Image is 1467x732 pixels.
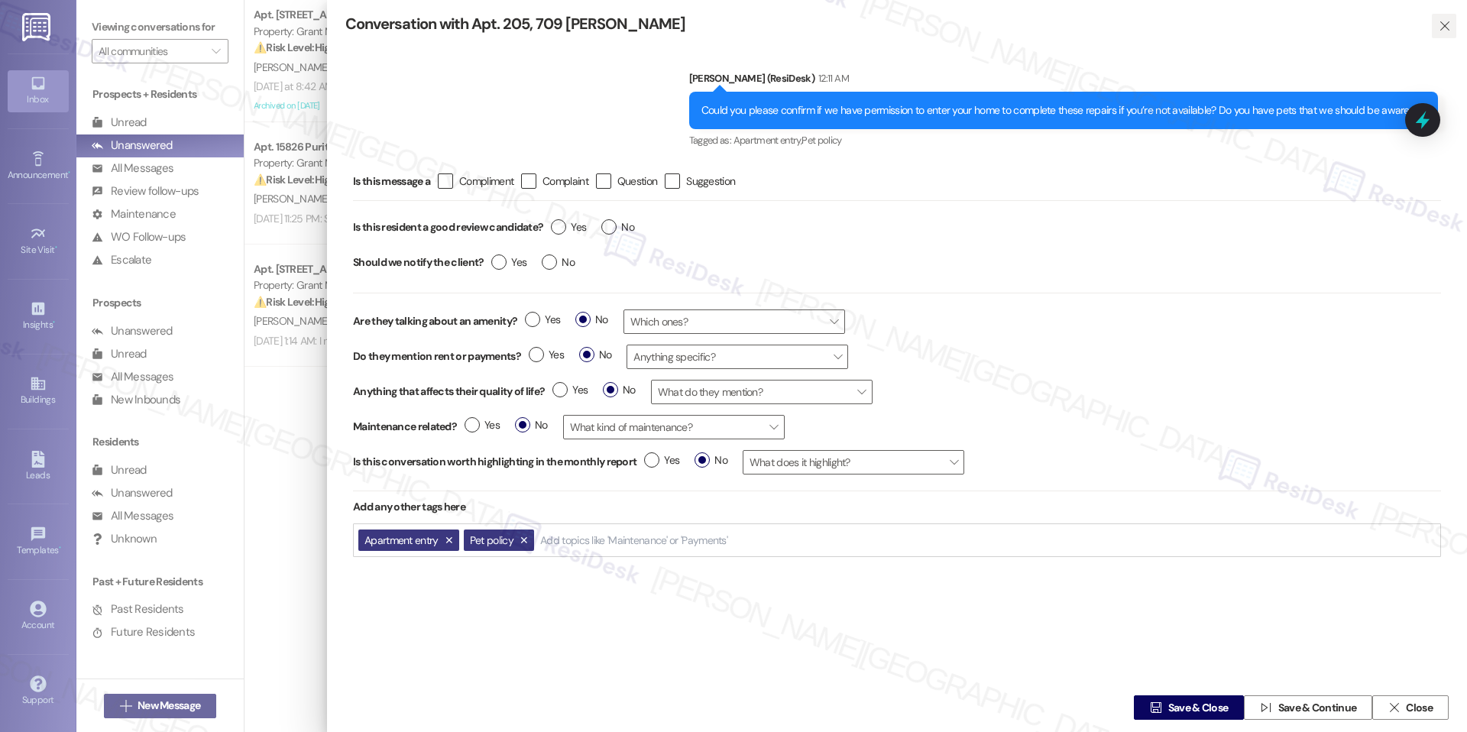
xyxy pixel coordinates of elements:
[1244,695,1372,720] button: Save & Continue
[364,533,439,547] span: Apartment entry
[644,452,679,468] span: Yes
[1168,700,1229,716] span: Save & Close
[1260,701,1271,714] i: 
[353,384,545,400] label: Anything that affects their quality of life?
[1134,695,1244,720] button: Save & Close
[464,530,534,552] button: Pet policy
[551,219,586,235] span: Yes
[525,312,560,328] span: Yes
[733,134,802,147] span: Apartment entry ,
[345,14,1414,34] div: Conversation with Apt. 205, 709 [PERSON_NAME]
[459,173,513,189] span: Compliment
[627,345,848,369] span: Anything specific?
[353,313,517,329] label: Are they talking about an amenity?
[575,312,608,328] span: No
[1439,20,1450,32] i: 
[1278,700,1357,716] span: Save & Continue
[353,419,457,435] label: Maintenance related?
[1372,695,1449,720] button: Close
[814,70,849,86] div: 12:11 AM
[552,382,588,398] span: Yes
[623,309,845,334] span: Which ones?
[563,415,785,439] span: What kind of maintenance?
[689,70,1438,92] div: [PERSON_NAME] (ResiDesk)
[601,219,634,235] span: No
[701,102,1426,118] div: Could you please confirm if we have permission to enter your home to complete these repairs if yo...
[689,129,1438,151] div: Tagged as:
[465,417,500,433] span: Yes
[1406,700,1433,716] span: Close
[491,254,526,270] span: Yes
[603,382,636,398] span: No
[353,454,636,470] label: Is this conversation worth highlighting in the monthly report
[540,534,730,547] input: Add topics like 'Maintenance' or 'Payments'
[617,173,657,189] span: Question
[353,173,430,189] span: Is this message a
[695,452,727,468] span: No
[529,347,564,363] span: Yes
[353,348,521,364] label: Do they mention rent or payments?
[1150,701,1161,714] i: 
[353,491,1441,523] div: Add any other tags here
[353,251,484,274] label: Should we notify the client?
[515,417,548,433] span: No
[542,254,575,270] span: No
[470,533,513,547] span: Pet policy
[358,530,459,552] button: Apartment entry
[802,134,842,147] span: Pet policy
[542,173,588,189] span: Complaint
[743,450,964,475] span: What does it highlight?
[686,173,735,189] span: Suggestion
[579,347,612,363] span: No
[651,380,873,404] span: What do they mention?
[1388,701,1400,714] i: 
[353,215,543,239] label: Is this resident a good review candidate?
